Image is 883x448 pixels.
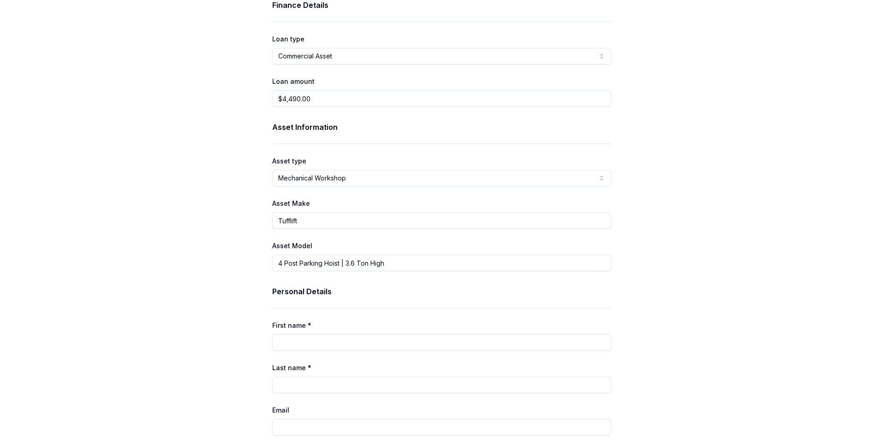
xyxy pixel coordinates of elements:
[272,122,611,133] h3: Asset Information
[272,242,312,250] label: Asset Model
[272,321,311,329] label: First name *
[272,364,311,372] label: Last name *
[272,35,304,43] label: Loan type
[272,90,611,107] input: $
[272,286,611,297] h3: Personal Details
[272,406,289,414] label: Email
[272,199,310,207] label: Asset Make
[272,157,306,165] label: Asset type
[272,77,315,85] label: Loan amount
